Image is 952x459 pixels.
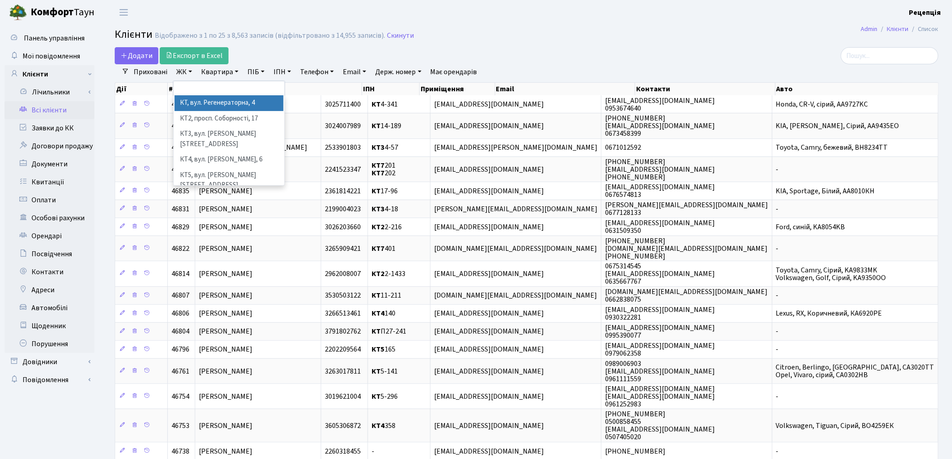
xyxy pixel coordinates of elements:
[887,24,909,34] a: Клієнти
[605,287,768,304] span: [DOMAIN_NAME][EMAIL_ADDRESS][DOMAIN_NAME] 0662838075
[434,421,544,431] span: [EMAIL_ADDRESS][DOMAIN_NAME]
[434,327,544,337] span: [EMAIL_ADDRESS][DOMAIN_NAME]
[325,309,361,319] span: 3266513461
[776,345,779,355] span: -
[776,204,779,214] span: -
[199,345,252,355] span: [PERSON_NAME]
[372,421,395,431] span: 358
[325,327,361,337] span: 3791802762
[776,291,779,301] span: -
[776,244,779,254] span: -
[325,121,361,131] span: 3024007989
[434,244,597,254] span: [DOMAIN_NAME][EMAIL_ADDRESS][DOMAIN_NAME]
[776,143,888,153] span: Toyota, Camry, бежевий, BH8234ТТ
[776,309,882,319] span: Lexus, RX, Коричневий, КА6920РЕ
[4,335,94,353] a: Порушення
[372,204,398,214] span: 4-18
[372,291,381,301] b: КТ
[372,160,385,170] b: КТ7
[372,345,395,355] span: 165
[434,165,544,174] span: [EMAIL_ADDRESS][DOMAIN_NAME]
[605,323,715,340] span: [EMAIL_ADDRESS][DOMAIN_NAME] 0995390077
[372,244,395,254] span: 401
[4,299,94,317] a: Автомобілі
[199,366,252,376] span: [PERSON_NAME]
[372,244,385,254] b: КТ7
[605,236,768,261] span: [PHONE_NUMBER] [DOMAIN_NAME][EMAIL_ADDRESS][DOMAIN_NAME] [PHONE_NUMBER]
[175,126,283,152] li: КТ3, вул. [PERSON_NAME][STREET_ADDRESS]
[325,244,361,254] span: 3265909421
[372,269,405,279] span: 2-1433
[4,173,94,191] a: Квитанції
[372,309,395,319] span: 140
[605,143,641,153] span: 0671012592
[372,366,381,376] b: КТ
[4,155,94,173] a: Документи
[434,186,544,196] span: [EMAIL_ADDRESS][DOMAIN_NAME]
[296,64,337,80] a: Телефон
[22,51,80,61] span: Мої повідомлення
[31,5,94,20] span: Таун
[372,160,395,178] span: 201 202
[605,341,715,358] span: [EMAIL_ADDRESS][DOMAIN_NAME] 0979062358
[10,83,94,101] a: Лічильники
[605,113,715,138] span: [PHONE_NUMBER] [EMAIL_ADDRESS][DOMAIN_NAME] 0673458399
[130,64,171,80] a: Приховані
[605,446,665,456] span: [PHONE_NUMBER]
[776,121,899,131] span: KIA, [PERSON_NAME], Сірий, AA9435EO
[848,20,952,39] nav: breadcrumb
[199,244,252,254] span: [PERSON_NAME]
[776,165,779,174] span: -
[175,111,283,127] li: КТ2, просп. Соборності, 17
[155,31,385,40] div: Відображено з 1 по 25 з 8,563 записів (відфільтровано з 14,955 записів).
[776,99,868,109] span: Honda, CR-V, сірий, AA9727KC
[325,143,361,153] span: 2533901803
[495,83,636,95] th: Email
[605,96,715,113] span: [EMAIL_ADDRESS][DOMAIN_NAME] 0953674640
[605,218,715,236] span: [EMAIL_ADDRESS][DOMAIN_NAME] 0631509350
[4,47,94,65] a: Мої повідомлення
[776,421,894,431] span: Volkswagen, Tiguan, Сірий, ВО4259ЕК
[4,317,94,335] a: Щоденник
[4,29,94,47] a: Панель управління
[372,99,398,109] span: 4-341
[372,204,385,214] b: КТ3
[199,186,252,196] span: [PERSON_NAME]
[4,209,94,227] a: Особові рахунки
[372,143,385,153] b: КТ3
[362,83,420,95] th: ІПН
[605,261,715,286] span: 0675314545 [EMAIL_ADDRESS][DOMAIN_NAME] 0635667767
[171,186,189,196] span: 46835
[199,204,252,214] span: [PERSON_NAME]
[171,446,189,456] span: 46738
[372,291,401,301] span: 11-211
[372,186,398,196] span: 17-96
[199,309,252,319] span: [PERSON_NAME]
[173,64,196,80] a: ЖК
[372,143,398,153] span: 4-57
[387,31,414,40] a: Скинути
[171,421,189,431] span: 46753
[4,119,94,137] a: Заявки до КК
[372,168,385,178] b: КТ7
[171,309,189,319] span: 46806
[325,165,361,174] span: 2241523347
[372,446,374,456] span: -
[861,24,878,34] a: Admin
[325,421,361,431] span: 3605306872
[372,327,406,337] span: П27-241
[776,83,939,95] th: Авто
[175,95,283,111] li: КТ, вул. Регенераторна, 4
[434,392,544,401] span: [EMAIL_ADDRESS][DOMAIN_NAME]
[4,137,94,155] a: Договори продажу
[776,327,779,337] span: -
[325,186,361,196] span: 2361814221
[372,121,401,131] span: 14-189
[605,384,715,409] span: [EMAIL_ADDRESS][DOMAIN_NAME] [EMAIL_ADDRESS][DOMAIN_NAME] 0961252983
[325,204,361,214] span: 2199004023
[171,327,189,337] span: 46804
[325,366,361,376] span: 3263017811
[168,83,202,95] th: #
[339,64,370,80] a: Email
[372,269,385,279] b: КТ2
